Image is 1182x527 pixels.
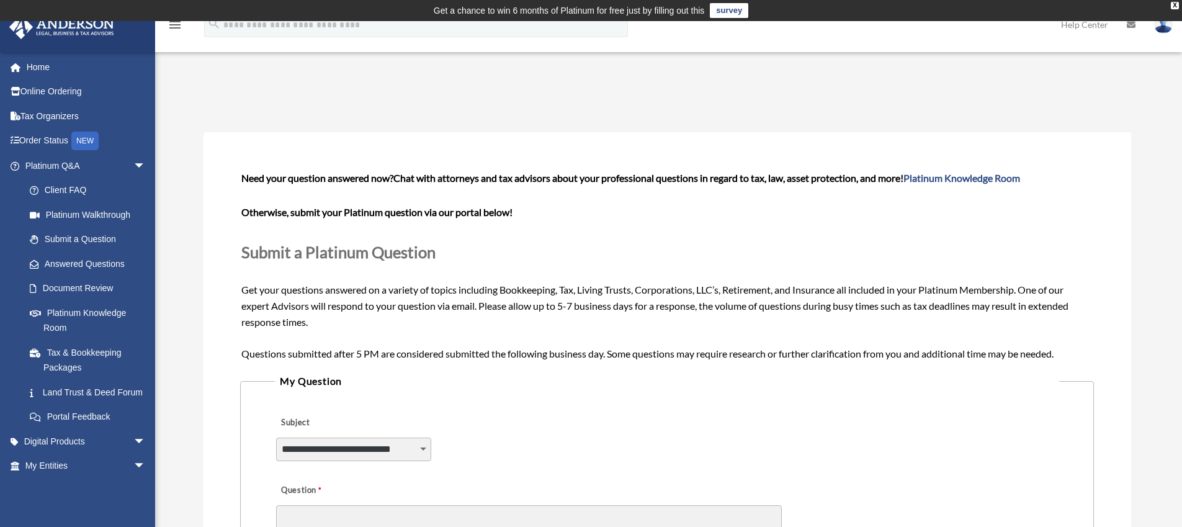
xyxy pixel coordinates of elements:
[168,17,182,32] i: menu
[133,454,158,479] span: arrow_drop_down
[9,79,164,104] a: Online Ordering
[9,454,164,479] a: My Entitiesarrow_drop_down
[276,415,394,432] label: Subject
[71,132,99,150] div: NEW
[17,202,164,227] a: Platinum Walkthrough
[903,172,1020,184] a: Platinum Knowledge Room
[17,300,164,340] a: Platinum Knowledge Room
[276,482,372,500] label: Question
[133,429,158,454] span: arrow_drop_down
[6,15,118,39] img: Anderson Advisors Platinum Portal
[17,405,164,430] a: Portal Feedback
[17,178,164,203] a: Client FAQ
[17,251,164,276] a: Answered Questions
[241,243,436,261] span: Submit a Platinum Question
[9,104,164,128] a: Tax Organizers
[17,227,158,252] a: Submit a Question
[9,128,164,154] a: Order StatusNEW
[9,55,164,79] a: Home
[710,3,748,18] a: survey
[275,372,1059,390] legend: My Question
[241,172,393,184] span: Need your question answered now?
[207,17,221,30] i: search
[393,172,1020,184] span: Chat with attorneys and tax advisors about your professional questions in regard to tax, law, ass...
[434,3,705,18] div: Get a chance to win 6 months of Platinum for free just by filling out this
[1154,16,1173,34] img: User Pic
[17,380,164,405] a: Land Trust & Deed Forum
[17,340,164,380] a: Tax & Bookkeeping Packages
[241,172,1092,359] span: Get your questions answered on a variety of topics including Bookkeeping, Tax, Living Trusts, Cor...
[241,206,513,218] b: Otherwise, submit your Platinum question via our portal below!
[9,429,164,454] a: Digital Productsarrow_drop_down
[133,153,158,179] span: arrow_drop_down
[9,478,164,503] a: My [PERSON_NAME] Teamarrow_drop_down
[168,22,182,32] a: menu
[9,153,164,178] a: Platinum Q&Aarrow_drop_down
[17,276,164,301] a: Document Review
[133,478,158,503] span: arrow_drop_down
[1171,2,1179,9] div: close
